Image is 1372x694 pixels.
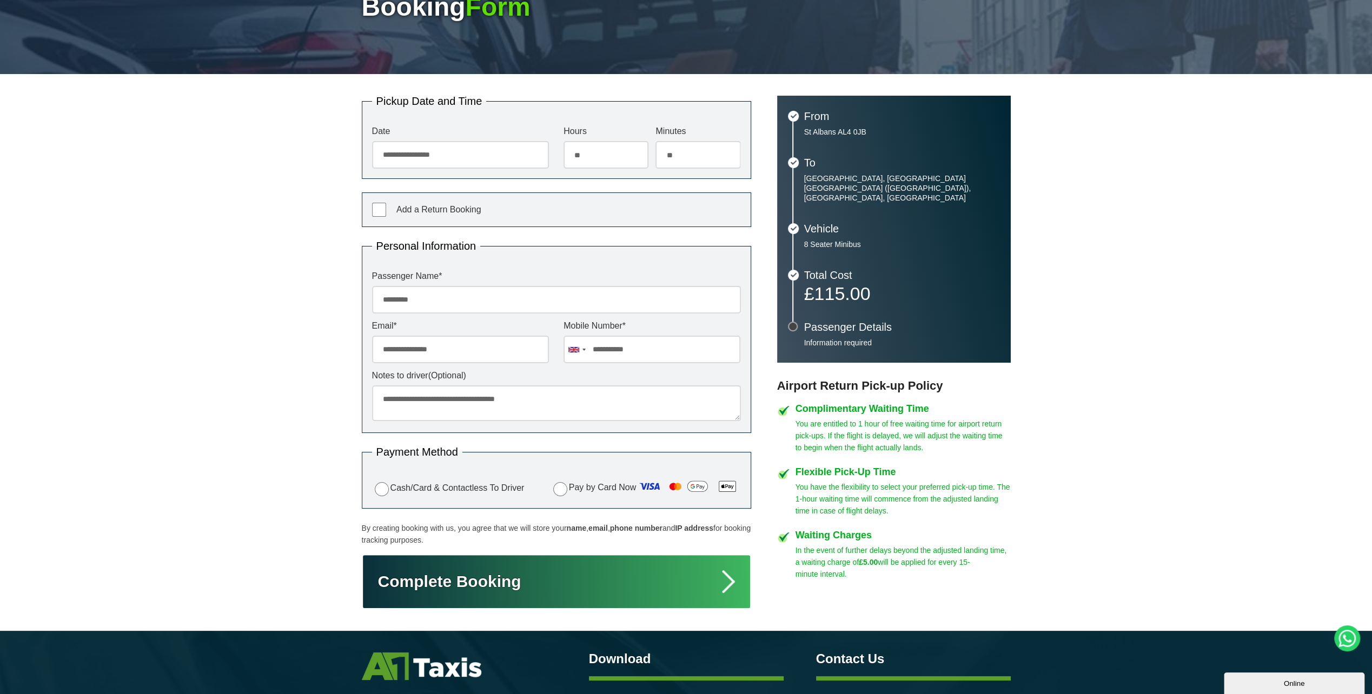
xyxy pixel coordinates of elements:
[372,322,549,330] label: Email
[589,652,784,665] h3: Download
[804,286,1000,301] p: £
[804,322,1000,332] h3: Passenger Details
[428,371,466,380] span: (Optional)
[804,111,1000,122] h3: From
[396,205,481,214] span: Add a Return Booking
[362,652,481,680] img: A1 Taxis St Albans
[372,446,462,457] legend: Payment Method
[804,127,1000,137] p: St Albans AL4 0JB
[564,322,740,330] label: Mobile Number
[372,203,386,217] input: Add a Return Booking
[362,522,751,546] p: By creating booking with us, you agree that we will store your , , and for booking tracking purpo...
[814,283,870,304] span: 115.00
[796,404,1011,413] h4: Complimentary Waiting Time
[372,127,549,136] label: Date
[804,173,1000,203] p: [GEOGRAPHIC_DATA], [GEOGRAPHIC_DATA] [GEOGRAPHIC_DATA] ([GEOGRAPHIC_DATA]), [GEOGRAPHIC_DATA], [G...
[859,558,878,566] strong: £5.00
[362,554,751,609] button: Complete Booking
[655,127,740,136] label: Minutes
[588,524,608,532] strong: email
[796,418,1011,453] p: You are entitled to 1 hour of free waiting time for airport return pick-ups. If the flight is del...
[372,241,481,251] legend: Personal Information
[553,482,567,496] input: Pay by Card Now
[796,530,1011,540] h4: Waiting Charges
[1224,670,1367,694] iframe: chat widget
[816,652,1011,665] h3: Contact Us
[375,482,389,496] input: Cash/Card & Contactless To Driver
[804,270,1000,281] h3: Total Cost
[551,478,741,498] label: Pay by Card Now
[804,223,1000,234] h3: Vehicle
[564,127,648,136] label: Hours
[675,524,713,532] strong: IP address
[804,239,1000,249] p: 8 Seater Minibus
[372,481,525,496] label: Cash/Card & Contactless To Driver
[777,379,1011,393] h3: Airport Return Pick-up Policy
[372,272,741,281] label: Passenger Name
[566,524,586,532] strong: name
[804,338,1000,348] p: Information required
[804,157,1000,168] h3: To
[796,467,1011,477] h4: Flexible Pick-Up Time
[564,336,589,363] div: United Kingdom: +44
[610,524,662,532] strong: phone number
[372,96,487,106] legend: Pickup Date and Time
[796,544,1011,580] p: In the event of further delays beyond the adjusted landing time, a waiting charge of will be appl...
[796,481,1011,517] p: You have the flexibility to select your preferred pick-up time. The 1-hour waiting time will comm...
[372,371,741,380] label: Notes to driver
